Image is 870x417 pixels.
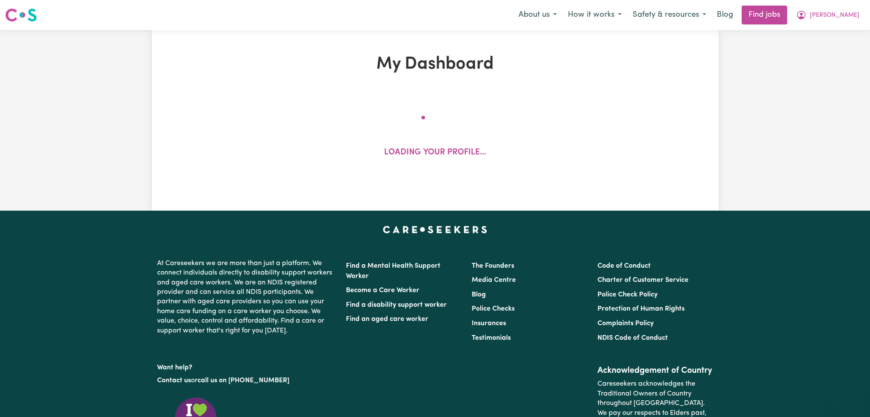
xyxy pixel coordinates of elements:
a: Blog [472,291,486,298]
a: Protection of Human Rights [597,305,685,312]
button: About us [513,6,562,24]
a: Charter of Customer Service [597,277,688,284]
button: My Account [791,6,865,24]
a: Become a Care Worker [346,287,419,294]
h2: Acknowledgement of Country [597,366,713,376]
button: How it works [562,6,627,24]
a: Find an aged care worker [346,316,428,323]
a: Find a disability support worker [346,302,447,308]
a: Careseekers logo [5,5,37,25]
h1: My Dashboard [252,54,619,75]
a: Blog [712,6,738,24]
button: Safety & resources [627,6,712,24]
p: At Careseekers we are more than just a platform. We connect individuals directly to disability su... [157,255,336,339]
a: Find jobs [742,6,787,24]
iframe: Button to launch messaging window [836,383,863,410]
a: Testimonials [472,335,511,341]
a: Code of Conduct [597,263,651,269]
a: Careseekers home page [383,226,487,233]
a: call us on [PHONE_NUMBER] [197,377,289,384]
a: Find a Mental Health Support Worker [346,263,440,280]
a: NDIS Code of Conduct [597,335,668,341]
a: Insurances [472,320,506,327]
a: Police Check Policy [597,291,658,298]
p: Want help? [157,360,336,372]
p: or [157,372,336,389]
a: Complaints Policy [597,320,654,327]
p: Loading your profile... [384,147,486,159]
a: The Founders [472,263,514,269]
a: Police Checks [472,305,515,312]
a: Media Centre [472,277,516,284]
img: Careseekers logo [5,7,37,23]
a: Contact us [157,377,191,384]
span: [PERSON_NAME] [810,11,859,20]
